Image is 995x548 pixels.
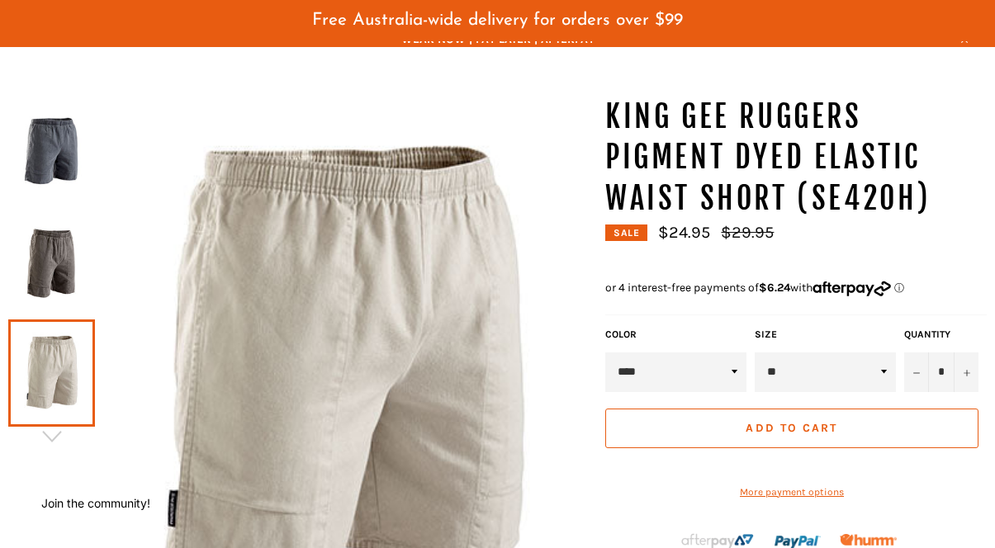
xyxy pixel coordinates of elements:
[904,352,929,392] button: Reduce item quantity by one
[605,485,978,499] a: More payment options
[17,106,87,197] img: KING GEE Ruggers Pigment Dyed Elastic Waist Short (SE420H) - Workin' Gear
[954,352,978,392] button: Increase item quantity by one
[755,328,896,342] label: Size
[658,223,710,242] span: $24.95
[17,217,87,308] img: KING GEE Ruggers Pigment Dyed Elastic Waist Short (SE420H) - Workin' Gear
[904,328,978,342] label: Quantity
[605,328,746,342] label: Color
[721,223,774,242] s: $29.95
[312,12,683,29] span: Free Australia-wide delivery for orders over $99
[746,421,837,435] span: Add to Cart
[605,224,647,241] div: Sale
[605,97,987,220] h1: KING GEE Ruggers Pigment Dyed Elastic Waist Short (SE420H)
[605,409,978,448] button: Add to Cart
[840,534,897,546] img: Humm_core_logo_RGB-01_300x60px_small_195d8312-4386-4de7-b182-0ef9b6303a37.png
[41,496,150,510] button: Join the community!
